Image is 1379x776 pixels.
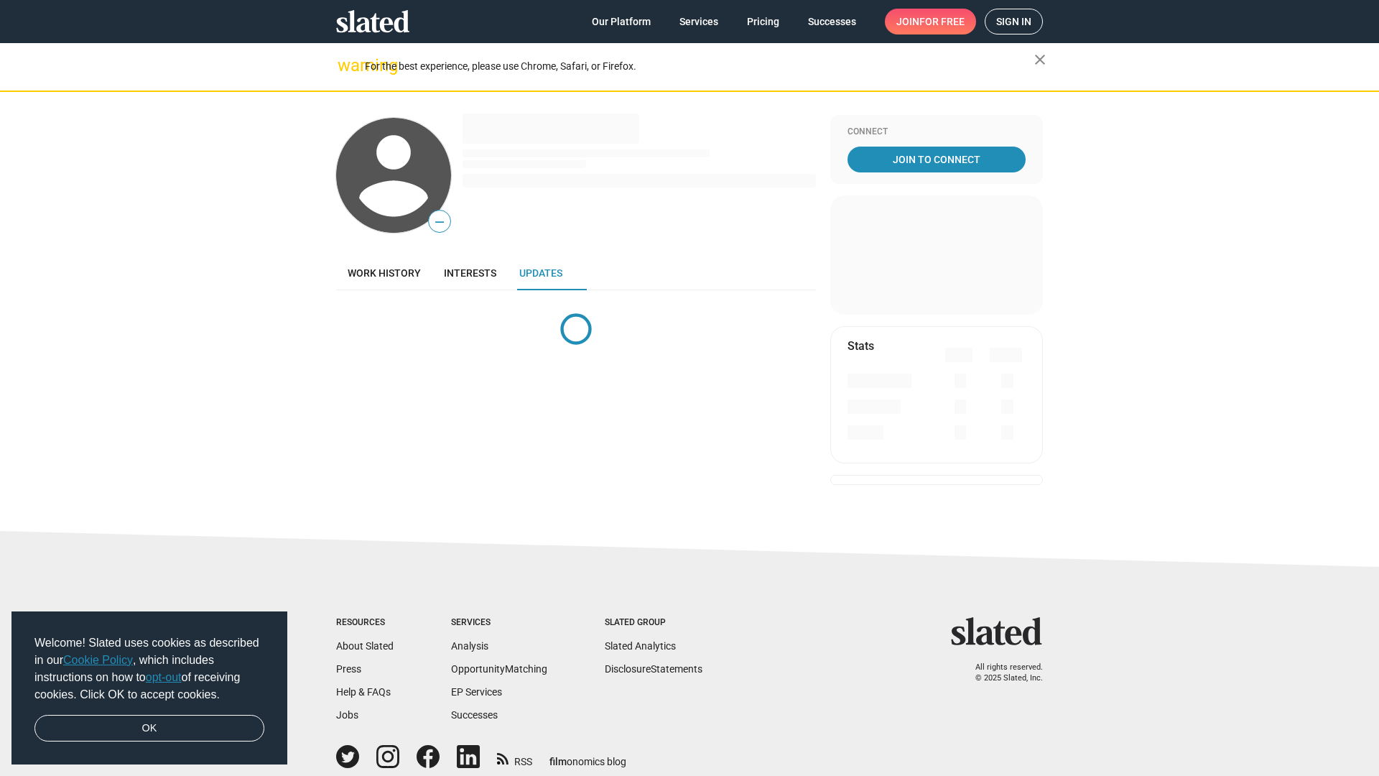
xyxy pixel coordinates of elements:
div: Connect [848,126,1026,138]
mat-icon: warning [338,57,355,74]
a: Cookie Policy [63,654,133,666]
mat-card-title: Stats [848,338,874,354]
div: For the best experience, please use Chrome, Safari, or Firefox. [365,57,1034,76]
a: Updates [508,256,574,290]
a: Analysis [451,640,488,652]
a: Jobs [336,709,358,721]
span: Our Platform [592,9,651,34]
a: RSS [497,747,532,769]
span: — [429,213,450,231]
a: About Slated [336,640,394,652]
div: Services [451,617,547,629]
span: Services [679,9,718,34]
a: Join To Connect [848,147,1026,172]
a: Pricing [735,9,791,34]
a: Successes [451,709,498,721]
span: for free [919,9,965,34]
a: filmonomics blog [549,744,626,769]
span: Sign in [996,9,1031,34]
a: Sign in [985,9,1043,34]
div: cookieconsent [11,611,287,765]
a: Interests [432,256,508,290]
a: Press [336,663,361,675]
span: Work history [348,267,421,279]
a: DisclosureStatements [605,663,702,675]
div: Slated Group [605,617,702,629]
span: Successes [808,9,856,34]
a: Successes [797,9,868,34]
a: dismiss cookie message [34,715,264,742]
a: Our Platform [580,9,662,34]
a: Services [668,9,730,34]
div: Resources [336,617,394,629]
a: Slated Analytics [605,640,676,652]
span: Join To Connect [850,147,1023,172]
span: Welcome! Slated uses cookies as described in our , which includes instructions on how to of recei... [34,634,264,703]
a: Work history [336,256,432,290]
span: Join [896,9,965,34]
a: EP Services [451,686,502,698]
span: film [549,756,567,767]
a: Help & FAQs [336,686,391,698]
p: All rights reserved. © 2025 Slated, Inc. [960,662,1043,683]
span: Interests [444,267,496,279]
mat-icon: close [1031,51,1049,68]
span: Pricing [747,9,779,34]
a: Joinfor free [885,9,976,34]
a: opt-out [146,671,182,683]
a: OpportunityMatching [451,663,547,675]
span: Updates [519,267,562,279]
